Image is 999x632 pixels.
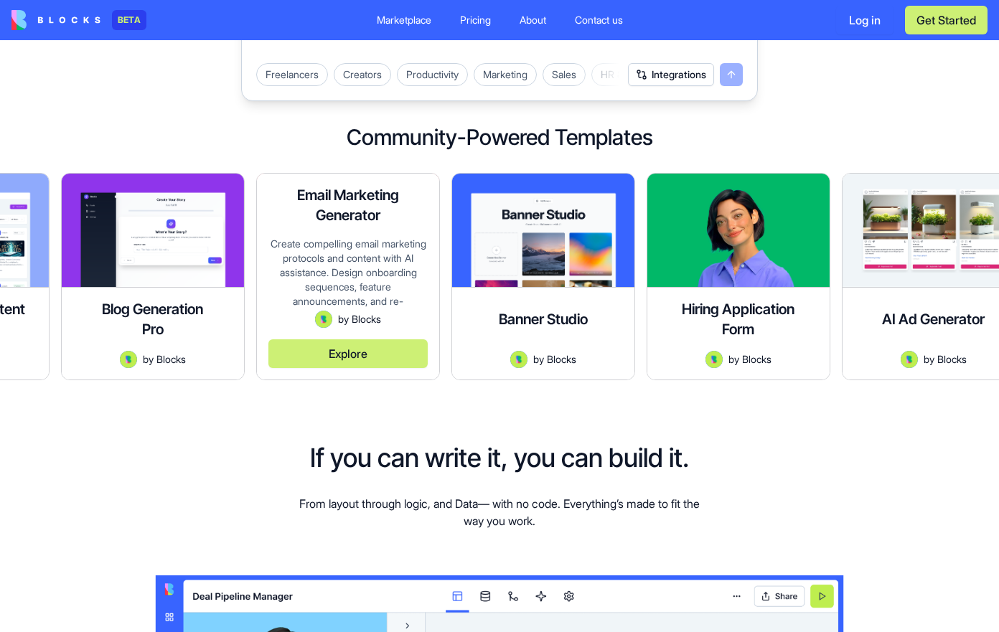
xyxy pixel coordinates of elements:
[11,10,100,30] img: logo
[143,352,154,367] span: by
[397,63,468,86] div: Productivity
[268,237,428,311] div: Create compelling email marketing protocols and content with AI assistance. Design onboarding seq...
[937,352,967,367] span: Blocks
[628,63,714,86] button: Integrations
[156,352,186,367] span: Blocks
[924,352,934,367] span: by
[268,339,428,368] button: Explore
[728,352,739,367] span: by
[334,63,391,86] div: Creators
[705,351,723,368] img: Avatar
[563,7,634,33] a: Contact us
[547,352,576,367] span: Blocks
[508,7,558,33] a: About
[11,10,146,30] a: BETA
[681,299,796,339] h4: Hiring Application Form
[499,309,588,329] h4: Banner Studio
[377,13,431,27] div: Marketplace
[575,13,623,27] div: Contact us
[520,13,546,27] div: About
[836,6,894,34] button: Log in
[310,443,689,472] h2: If you can write it, you can build it.
[112,10,146,30] div: BETA
[474,63,537,86] div: Marketing
[293,495,706,529] p: From layout through logic, and Data— with no code. Everything’s made to fit the way you work.
[338,311,349,326] span: by
[510,351,527,368] img: Avatar
[591,63,681,86] div: HR & Recruiting
[315,311,332,328] img: Avatar
[449,7,502,33] a: Pricing
[460,13,491,27] div: Pricing
[95,299,210,339] h4: Blog Generation Pro
[742,352,771,367] span: Blocks
[120,351,137,368] img: Avatar
[23,124,976,150] h2: Community-Powered Templates
[533,352,544,367] span: by
[882,309,985,329] h4: AI Ad Generator
[901,351,918,368] img: Avatar
[543,63,586,86] div: Sales
[256,63,328,86] div: Freelancers
[905,6,988,34] button: Get Started
[268,185,428,225] h4: Email Marketing Generator
[352,311,381,326] span: Blocks
[365,7,443,33] a: Marketplace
